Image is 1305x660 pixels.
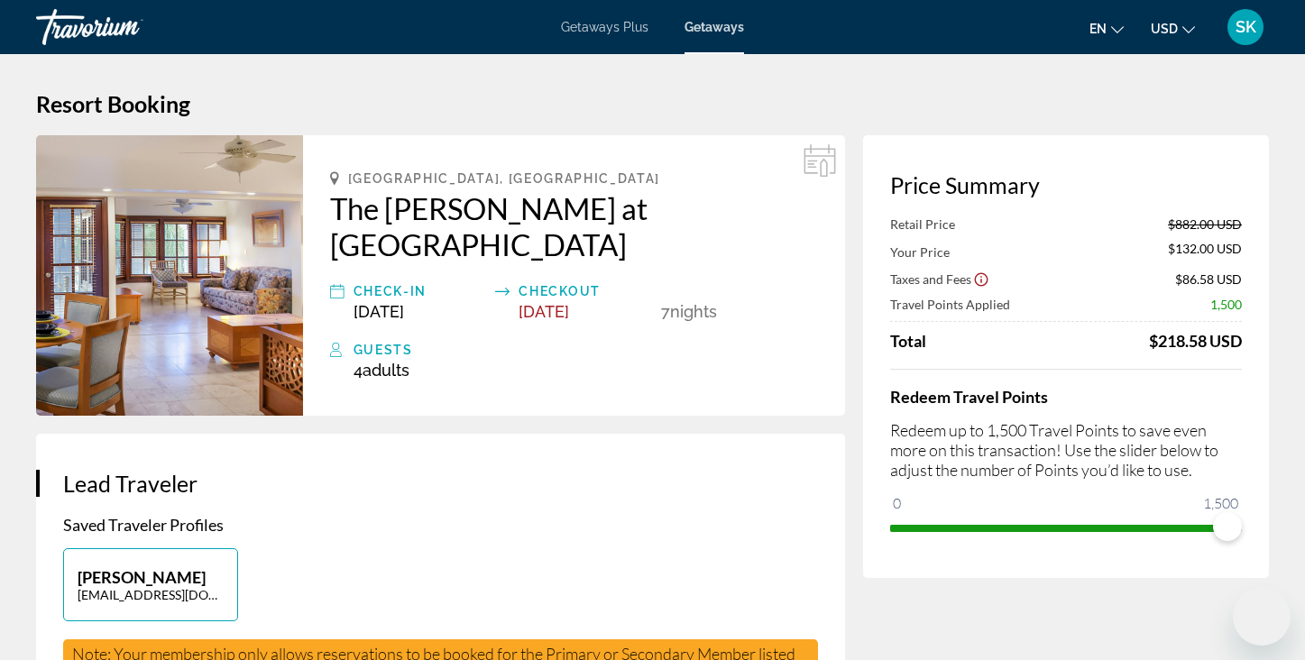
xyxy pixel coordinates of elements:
h3: Lead Traveler [63,470,818,497]
span: 0 [890,492,904,514]
span: 1,500 [1200,492,1241,514]
span: en [1089,22,1107,36]
span: [DATE] [354,302,404,321]
span: Travel Points Applied [890,297,1010,312]
a: Getaways Plus [561,20,648,34]
span: $132.00 USD [1168,241,1242,261]
span: [DATE] [519,302,569,321]
span: $86.58 USD [1175,271,1242,287]
span: SK [1236,18,1256,36]
span: ngx-slider [1213,512,1242,541]
p: Redeem up to 1,500 Travel Points to save even more on this transaction! Use the slider below to a... [890,420,1242,480]
span: 7 [661,302,670,321]
div: Checkout [519,280,652,302]
p: [PERSON_NAME] [78,567,224,587]
button: User Menu [1222,8,1269,46]
span: Your Price [890,244,950,260]
span: USD [1151,22,1178,36]
a: The [PERSON_NAME] at [GEOGRAPHIC_DATA] [330,190,818,262]
ngx-slider: ngx-slider [890,525,1242,528]
button: Show Taxes and Fees disclaimer [973,270,989,287]
a: Getaways [685,20,744,34]
button: Change language [1089,15,1124,41]
span: 4 [354,361,409,380]
p: Saved Traveler Profiles [63,515,818,535]
iframe: Button to launch messaging window [1233,588,1291,646]
span: Adults [363,361,409,380]
button: [PERSON_NAME][EMAIL_ADDRESS][DOMAIN_NAME] [63,548,238,621]
div: $218.58 USD [1149,331,1242,351]
span: [GEOGRAPHIC_DATA], [GEOGRAPHIC_DATA] [348,171,660,186]
span: Taxes and Fees [890,271,971,287]
div: Guests [354,339,818,361]
span: 1,500 [1210,297,1242,312]
a: Travorium [36,4,216,50]
span: Retail Price [890,216,955,232]
span: $882.00 USD [1168,216,1242,232]
span: Nights [670,302,717,321]
h4: Redeem Travel Points [890,387,1242,407]
button: Show Taxes and Fees breakdown [890,270,989,288]
button: Change currency [1151,15,1195,41]
p: [EMAIL_ADDRESS][DOMAIN_NAME] [78,587,224,602]
div: Check-In [354,280,487,302]
h1: Resort Booking [36,90,1269,117]
img: The Marlin at Taino Beach [36,135,303,416]
span: Total [890,331,926,351]
h3: Price Summary [890,171,1242,198]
